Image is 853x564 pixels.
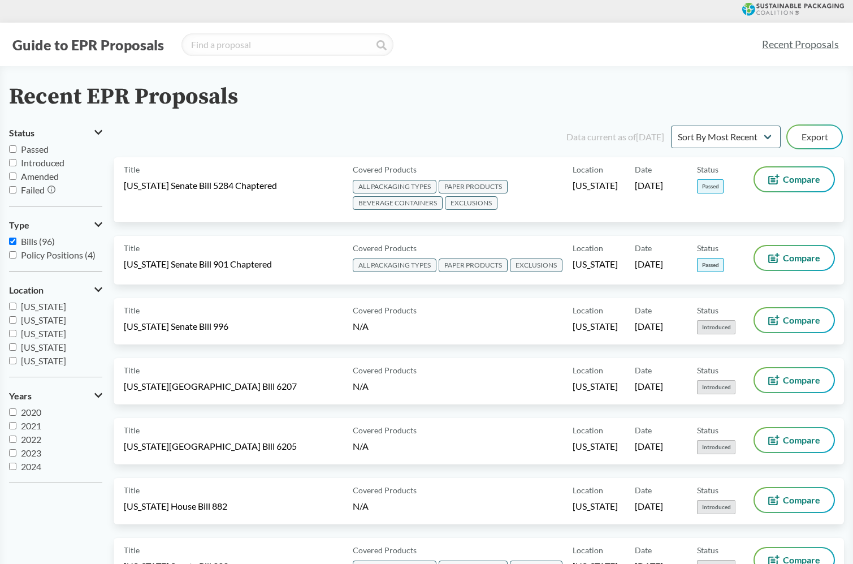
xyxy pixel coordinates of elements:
span: [US_STATE] House Bill 882 [124,500,227,513]
span: Location [9,285,44,295]
input: [US_STATE] [9,330,16,337]
span: Status [697,364,718,376]
span: [US_STATE] [573,440,618,453]
span: Introduced [697,320,735,334]
button: Compare [755,368,834,392]
span: [US_STATE][GEOGRAPHIC_DATA] Bill 6205 [124,440,297,453]
span: [US_STATE] [21,315,66,325]
span: Status [697,304,718,316]
span: Compare [783,496,820,505]
span: N/A [353,381,369,391]
span: [US_STATE] Senate Bill 901 Chaptered [124,258,272,270]
span: ALL PACKAGING TYPES [353,259,436,272]
input: [US_STATE] [9,316,16,324]
span: 2020 [21,407,41,417]
input: 2023 [9,449,16,457]
button: Guide to EPR Proposals [9,36,167,54]
input: Find a proposal [181,33,393,56]
span: Covered Products [353,242,417,254]
span: [US_STATE][GEOGRAPHIC_DATA] Bill 6207 [124,380,297,393]
span: N/A [353,441,369,451]
span: Status [697,163,718,175]
span: [US_STATE] [21,355,66,366]
span: ALL PACKAGING TYPES [353,180,436,193]
span: Covered Products [353,163,417,175]
span: Location [573,364,603,376]
span: Title [124,424,140,436]
span: Introduced [697,380,735,394]
span: Title [124,304,140,316]
button: Location [9,281,102,300]
span: EXCLUSIONS [510,259,562,272]
span: [US_STATE] Senate Bill 5284 Chaptered [124,179,277,192]
button: Compare [755,488,834,512]
input: Failed [9,186,16,193]
span: Status [697,484,718,496]
span: Covered Products [353,544,417,556]
span: 2021 [21,420,41,431]
input: Policy Positions (4) [9,251,16,259]
span: BEVERAGE CONTAINERS [353,196,443,210]
span: N/A [353,321,369,331]
span: Title [124,242,140,254]
span: Status [697,544,718,556]
span: Date [635,544,652,556]
span: Status [9,128,34,138]
button: Compare [755,428,834,452]
span: [US_STATE] [573,258,618,270]
button: Compare [755,308,834,332]
a: Recent Proposals [757,32,844,57]
span: N/A [353,501,369,511]
input: 2022 [9,436,16,443]
span: Compare [783,316,820,325]
span: [US_STATE] [21,342,66,352]
span: Bills (96) [21,236,55,247]
input: 2021 [9,422,16,429]
span: Location [573,544,603,556]
span: [DATE] [635,179,663,192]
span: Compare [783,175,820,184]
span: [US_STATE] [21,301,66,312]
span: Title [124,364,140,376]
input: [US_STATE] [9,357,16,364]
span: Policy Positions (4) [21,249,96,260]
div: Data current as of [DATE] [566,130,664,144]
input: [US_STATE] [9,303,16,310]
input: Introduced [9,159,16,166]
span: Location [573,242,603,254]
span: Covered Products [353,304,417,316]
button: Type [9,216,102,235]
span: Date [635,304,652,316]
span: Amended [21,171,59,182]
span: Passed [697,179,724,193]
span: Status [697,242,718,254]
span: 2022 [21,434,41,445]
span: Title [124,484,140,496]
span: Location [573,484,603,496]
span: 2024 [21,461,41,472]
span: Introduced [21,157,64,168]
span: [DATE] [635,440,663,453]
button: Compare [755,246,834,270]
button: Years [9,386,102,406]
span: [US_STATE] [21,328,66,339]
input: Amended [9,173,16,180]
span: [US_STATE] [573,320,618,333]
span: [DATE] [635,320,663,333]
span: Title [124,544,140,556]
span: Passed [21,144,49,154]
span: PAPER PRODUCTS [439,259,508,272]
span: Date [635,364,652,376]
span: Location [573,163,603,175]
span: [DATE] [635,380,663,393]
input: [US_STATE] [9,343,16,351]
span: [DATE] [635,500,663,513]
span: Date [635,242,652,254]
span: 2023 [21,447,41,458]
span: Introduced [697,500,735,514]
span: [US_STATE] [573,500,618,513]
span: PAPER PRODUCTS [439,180,508,193]
button: Status [9,123,102,143]
span: Compare [783,436,820,445]
span: Passed [697,258,724,272]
